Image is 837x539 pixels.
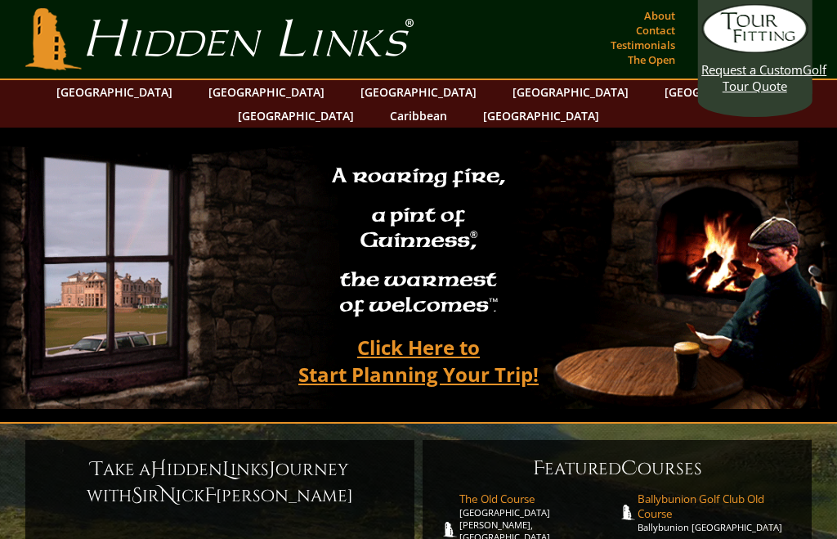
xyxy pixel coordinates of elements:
[382,104,455,128] a: Caribbean
[701,61,803,78] span: Request a Custom
[204,483,216,509] span: F
[282,328,555,393] a: Click Here toStart Planning Your Trip!
[632,19,679,42] a: Contact
[159,483,176,509] span: N
[640,4,679,27] a: About
[638,492,795,521] span: Ballybunion Golf Club Old Course
[200,80,333,104] a: [GEOGRAPHIC_DATA]
[459,492,617,506] span: The Old Course
[621,456,638,482] span: C
[533,456,544,482] span: F
[222,456,231,483] span: L
[656,80,789,104] a: [GEOGRAPHIC_DATA]
[638,492,795,533] a: Ballybunion Golf Club Old CourseBallybunion [GEOGRAPHIC_DATA]
[132,483,142,509] span: S
[321,156,516,328] h2: A roaring fire, a pint of Guinness , the warmest of welcomes™.
[42,456,398,509] h6: ake a idden inks ourney with ir ick [PERSON_NAME]
[439,456,795,482] h6: eatured ourses
[269,456,275,483] span: J
[701,4,808,94] a: Request a CustomGolf Tour Quote
[624,48,679,71] a: The Open
[150,456,167,483] span: H
[230,104,362,128] a: [GEOGRAPHIC_DATA]
[606,34,679,56] a: Testimonials
[91,456,103,483] span: T
[504,80,637,104] a: [GEOGRAPHIC_DATA]
[48,80,181,104] a: [GEOGRAPHIC_DATA]
[352,80,485,104] a: [GEOGRAPHIC_DATA]
[475,104,607,128] a: [GEOGRAPHIC_DATA]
